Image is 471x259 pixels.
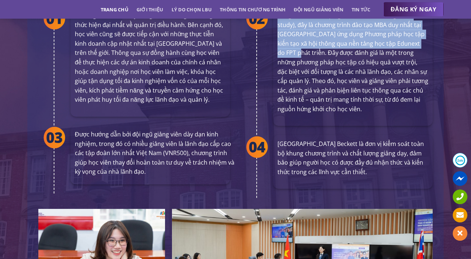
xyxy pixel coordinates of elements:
[75,130,234,177] p: Được hướng dẫn bởi đội ngũ giảng viên dày dạn kinh nghiệm, trong đó có nhiều giảng viên là lãnh đ...
[137,3,164,16] a: Giới thiệu
[220,3,286,16] a: Thông tin chương trình
[352,3,371,16] a: Tin tức
[277,11,428,114] p: Cùng với các bài tập nghiên cứu tình huống (case study), đây là chương trình đào tạo MBA duy nhất...
[383,2,444,17] a: ĐĂNG KÝ NGAY
[277,139,428,177] p: [GEOGRAPHIC_DATA] Beckett là đơn vị kiểm soát toàn bộ khung chương trình và chất lượng giảng dạy,...
[391,5,436,14] span: ĐĂNG KÝ NGAY
[172,3,212,16] a: Lý do chọn LBU
[101,3,129,16] a: Trang chủ
[294,3,344,16] a: Đội ngũ giảng viên
[75,11,226,105] p: Chương trình được xây dựng nhằm trang bị những kiến thức hiện đại nhất về quản trị điều hành. Bên...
